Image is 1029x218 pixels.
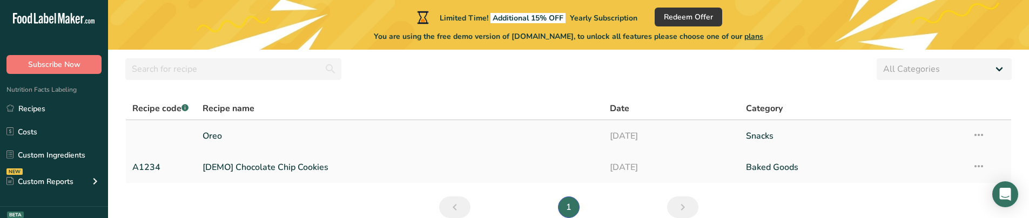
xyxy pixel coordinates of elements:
a: Next page [667,196,698,218]
a: A1234 [132,156,190,179]
span: Category [746,102,783,115]
div: Custom Reports [6,176,73,187]
a: Baked Goods [746,156,959,179]
span: You are using the free demo version of [DOMAIN_NAME], to unlock all features please choose one of... [374,31,763,42]
a: Oreo [203,125,597,147]
button: Subscribe Now [6,55,102,74]
span: Recipe name [203,102,254,115]
span: Additional 15% OFF [490,13,566,23]
div: Limited Time! [415,11,637,24]
a: [DEMO] Chocolate Chip Cookies [203,156,597,179]
input: Search for recipe [125,58,341,80]
span: Redeem Offer [664,11,713,23]
div: Open Intercom Messenger [992,181,1018,207]
span: Yearly Subscription [570,13,637,23]
a: Previous page [439,196,470,218]
span: Subscribe Now [28,59,80,70]
a: Snacks [746,125,959,147]
span: plans [744,31,763,42]
div: BETA [7,212,24,218]
span: Date [610,102,629,115]
span: Recipe code [132,103,189,114]
div: NEW [6,168,23,175]
a: [DATE] [610,125,733,147]
button: Redeem Offer [655,8,722,26]
a: [DATE] [610,156,733,179]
